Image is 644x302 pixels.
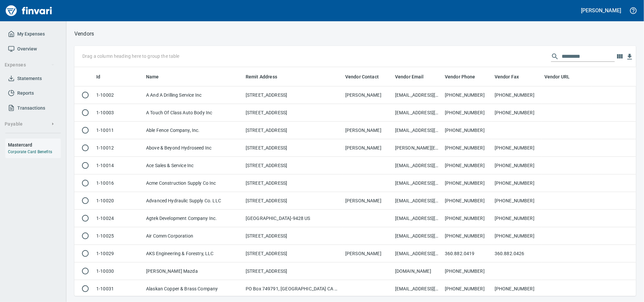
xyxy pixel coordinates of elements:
[5,86,61,101] a: Reports
[392,210,442,227] td: [EMAIL_ADDRESS][DOMAIN_NAME]
[625,52,635,62] button: Download Table
[442,280,492,298] td: [PHONE_NUMBER]
[74,30,94,38] p: Vendors
[143,174,243,192] td: Acme Construction Supply Co Inc
[492,104,542,122] td: [PHONE_NUMBER]
[143,280,243,298] td: Alaskan Copper & Brass Company
[544,73,570,81] span: Vendor URL
[143,86,243,104] td: A And A Drilling Service Inc
[4,3,54,19] img: Finvari
[243,245,343,262] td: [STREET_ADDRESS]
[345,73,387,81] span: Vendor Contact
[94,192,143,210] td: 1-10020
[392,174,442,192] td: [EMAIL_ADDRESS][DOMAIN_NAME]
[243,86,343,104] td: [STREET_ADDRESS]
[17,89,34,97] span: Reports
[492,157,542,174] td: [PHONE_NUMBER]
[17,104,45,112] span: Transactions
[492,139,542,157] td: [PHONE_NUMBER]
[243,192,343,210] td: [STREET_ADDRESS]
[343,192,392,210] td: [PERSON_NAME]
[94,104,143,122] td: 1-10003
[143,122,243,139] td: Able Fence Company, Inc.
[492,280,542,298] td: [PHONE_NUMBER]
[392,86,442,104] td: [EMAIL_ADDRESS][DOMAIN_NAME]
[442,104,492,122] td: [PHONE_NUMBER]
[392,104,442,122] td: [EMAIL_ADDRESS][DOMAIN_NAME]
[17,30,45,38] span: My Expenses
[17,45,37,53] span: Overview
[94,245,143,262] td: 1-10029
[345,73,379,81] span: Vendor Contact
[246,73,277,81] span: Remit Address
[492,174,542,192] td: [PHONE_NUMBER]
[495,73,519,81] span: Vendor Fax
[442,245,492,262] td: 360.882.0419
[5,42,61,56] a: Overview
[82,53,180,59] p: Drag a column heading here to group the table
[143,227,243,245] td: Air Comm Corporation
[442,122,492,139] td: [PHONE_NUMBER]
[442,139,492,157] td: [PHONE_NUMBER]
[492,192,542,210] td: [PHONE_NUMBER]
[343,139,392,157] td: [PERSON_NAME]
[392,280,442,298] td: [EMAIL_ADDRESS][DOMAIN_NAME]
[243,174,343,192] td: [STREET_ADDRESS]
[8,150,52,154] a: Corporate Card Benefits
[5,71,61,86] a: Statements
[442,174,492,192] td: [PHONE_NUMBER]
[94,262,143,280] td: 1-10030
[392,122,442,139] td: [EMAIL_ADDRESS][DOMAIN_NAME]
[94,139,143,157] td: 1-10012
[94,86,143,104] td: 1-10002
[17,74,42,83] span: Statements
[8,141,61,149] h6: Mastercard
[5,27,61,42] a: My Expenses
[442,157,492,174] td: [PHONE_NUMBER]
[492,210,542,227] td: [PHONE_NUMBER]
[243,122,343,139] td: [STREET_ADDRESS]
[243,210,343,227] td: [GEOGRAPHIC_DATA]-9428 US
[392,262,442,280] td: [DOMAIN_NAME]
[143,210,243,227] td: Agtek Development Company Inc.
[442,210,492,227] td: [PHONE_NUMBER]
[2,59,57,71] button: Expenses
[143,245,243,262] td: AKS Engineering & Forestry, LLC
[492,245,542,262] td: 360.882.0426
[343,86,392,104] td: [PERSON_NAME]
[94,227,143,245] td: 1-10025
[392,192,442,210] td: [EMAIL_ADDRESS][DOMAIN_NAME]
[5,120,55,128] span: Payable
[495,73,528,81] span: Vendor Fax
[94,210,143,227] td: 1-10024
[246,73,286,81] span: Remit Address
[74,30,94,38] nav: breadcrumb
[445,73,475,81] span: Vendor Phone
[343,122,392,139] td: [PERSON_NAME]
[392,245,442,262] td: [EMAIL_ADDRESS][DOMAIN_NAME] ; [EMAIL_ADDRESS][DOMAIN_NAME]
[96,73,100,81] span: Id
[146,73,159,81] span: Name
[442,86,492,104] td: [PHONE_NUMBER]
[544,73,579,81] span: Vendor URL
[146,73,168,81] span: Name
[615,51,625,61] button: Choose columns to display
[143,139,243,157] td: Above & Beyond Hydroseed Inc
[143,157,243,174] td: Ace Sales & Service Inc
[94,280,143,298] td: 1-10031
[94,122,143,139] td: 1-10011
[445,73,484,81] span: Vendor Phone
[392,139,442,157] td: [PERSON_NAME][EMAIL_ADDRESS][DOMAIN_NAME]
[243,280,343,298] td: PO Box 749791, [GEOGRAPHIC_DATA] CA 90074-9791 US
[243,139,343,157] td: [STREET_ADDRESS]
[492,86,542,104] td: [PHONE_NUMBER]
[343,245,392,262] td: [PERSON_NAME]
[581,7,621,14] h5: [PERSON_NAME]
[143,104,243,122] td: A Touch Of Class Auto Body Inc
[442,262,492,280] td: [PHONE_NUMBER]
[395,73,433,81] span: Vendor Email
[5,61,55,69] span: Expenses
[395,73,424,81] span: Vendor Email
[243,157,343,174] td: [STREET_ADDRESS]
